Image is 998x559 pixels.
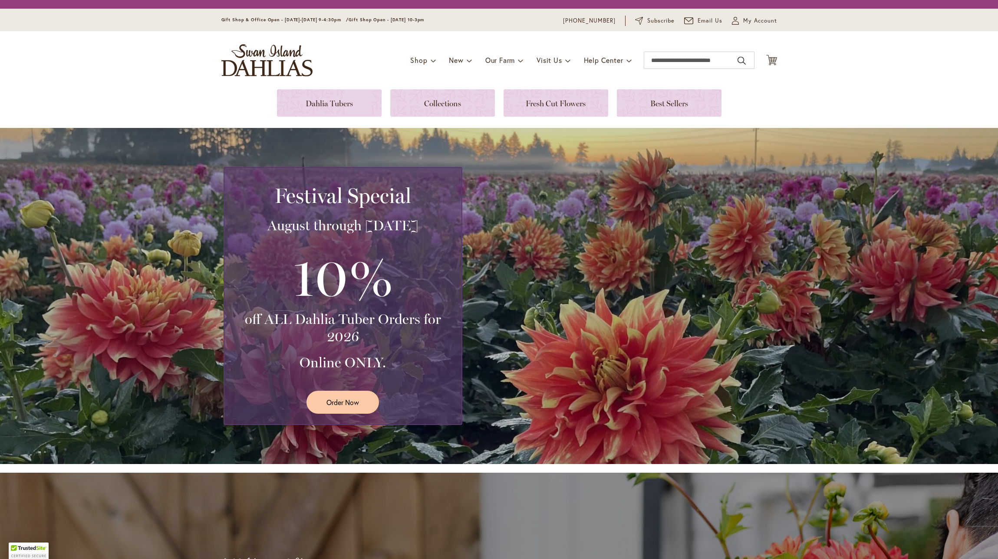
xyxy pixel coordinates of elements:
[235,183,451,208] h2: Festival Special
[635,16,675,25] a: Subscribe
[485,56,515,65] span: Our Farm
[698,16,722,25] span: Email Us
[306,391,379,414] a: Order Now
[449,56,463,65] span: New
[584,56,623,65] span: Help Center
[235,243,451,311] h3: 10%
[326,397,359,407] span: Order Now
[235,311,451,345] h3: off ALL Dahlia Tuber Orders for 2026
[732,16,777,25] button: My Account
[221,44,313,76] a: store logo
[647,16,675,25] span: Subscribe
[738,54,745,68] button: Search
[349,17,424,23] span: Gift Shop Open - [DATE] 10-3pm
[221,17,349,23] span: Gift Shop & Office Open - [DATE]-[DATE] 9-4:30pm /
[537,56,562,65] span: Visit Us
[684,16,722,25] a: Email Us
[410,56,427,65] span: Shop
[235,217,451,234] h3: August through [DATE]
[235,354,451,371] h3: Online ONLY.
[743,16,777,25] span: My Account
[563,16,616,25] a: [PHONE_NUMBER]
